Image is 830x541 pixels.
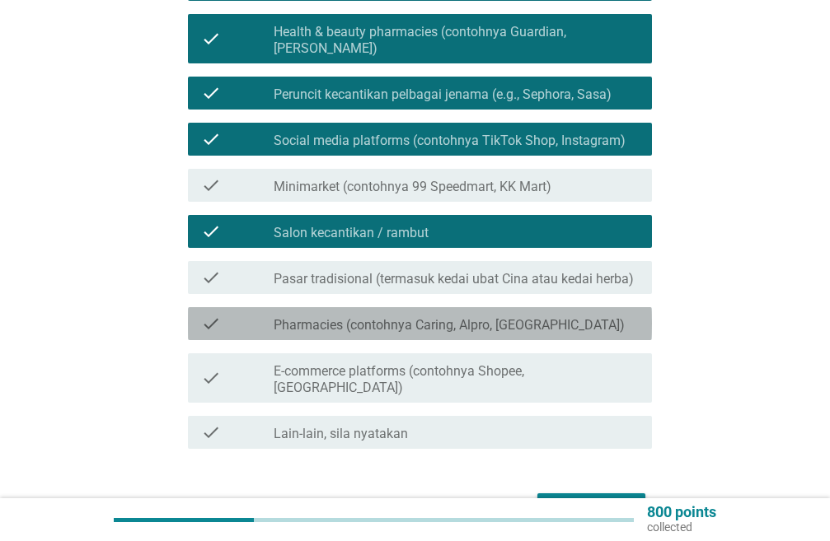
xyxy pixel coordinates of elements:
label: Salon kecantikan / rambut [274,225,429,241]
i: check [201,21,221,57]
label: Peruncit kecantikan pelbagai jenama (e.g., Sephora, Sasa) [274,86,612,103]
label: E-commerce platforms (contohnya Shopee, [GEOGRAPHIC_DATA]) [274,363,639,396]
label: Minimarket (contohnya 99 Speedmart, KK Mart) [274,179,551,195]
label: Health & beauty pharmacies (contohnya Guardian, [PERSON_NAME]) [274,24,639,57]
label: Lain-lain, sila nyatakan [274,426,408,442]
p: 800 points [647,505,716,520]
i: check [201,268,221,287]
i: check [201,222,221,241]
i: check [201,422,221,442]
i: check [201,314,221,333]
button: Seterusnya [537,493,645,523]
label: Pharmacies (contohnya Caring, Alpro, [GEOGRAPHIC_DATA]) [274,317,625,333]
i: check [201,83,221,103]
label: Pasar tradisional (termasuk kedai ubat Cina atau kedai herba) [274,271,634,287]
p: collected [647,520,716,534]
i: check [201,175,221,195]
label: Social media platforms (contohnya TikTok Shop, Instagram) [274,133,626,149]
i: check [201,360,221,396]
i: check [201,129,221,149]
